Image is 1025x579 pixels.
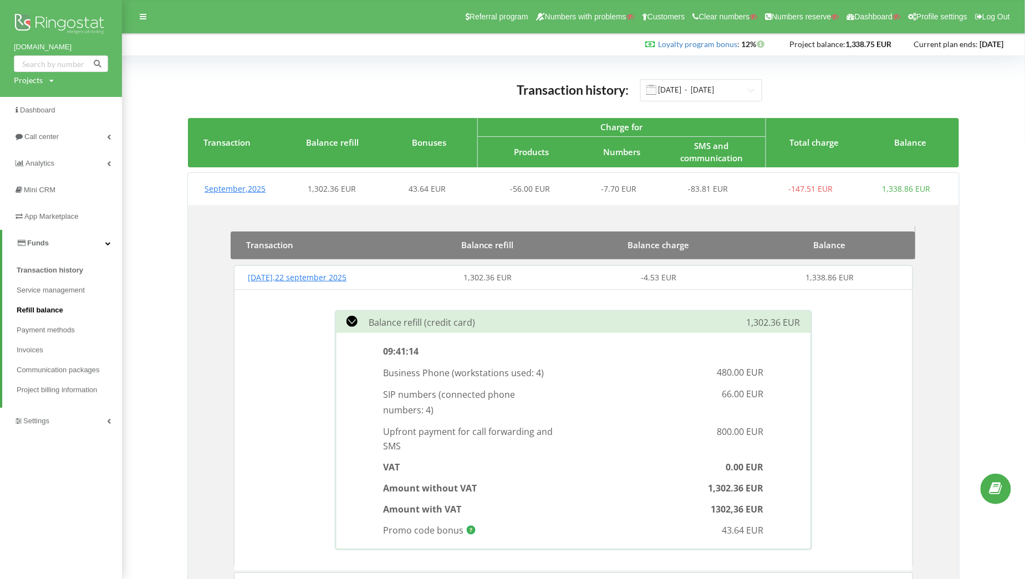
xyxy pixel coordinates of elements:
span: Service management [17,285,85,296]
span: Balance [895,137,927,148]
span: -7.70 EUR [601,183,637,194]
span: workstations used: [455,367,534,379]
span: Dashboard [855,12,893,21]
span: -147.51 EUR [788,183,833,194]
span: Numbers with problems [545,12,626,21]
span: 4 ) [426,404,434,417]
a: Invoices [17,340,122,360]
span: Numbers reserve [772,12,831,21]
span: 800.00 EUR [717,426,764,438]
span: Balance refill (credit card) [369,316,475,329]
img: Ringostat logo [14,11,108,39]
span: Charge for [600,121,642,132]
span: [DATE] , 22 september 2025 [248,272,346,283]
span: 1,302.36 EUR [308,183,356,194]
span: VAT [383,461,400,473]
a: Loyalty program bonus [658,39,737,49]
input: Search by number [14,55,108,72]
span: Clear numbers [699,12,750,21]
span: Project billing information [17,385,97,396]
span: 43.64 EUR [722,524,764,536]
span: Amount without VAT [383,482,477,494]
span: Payment methods [17,325,75,336]
a: Transaction history [17,260,122,280]
a: Refill balance [17,300,122,320]
span: App Marketplace [24,212,79,221]
span: Balance refill [461,239,514,250]
span: Funds [27,239,49,247]
span: : [658,39,740,49]
span: -4.53 EUR [641,272,677,283]
span: 1,338.86 EUR [806,272,854,283]
strong: [DATE] [980,39,1004,49]
span: Transaction history: [517,82,629,98]
span: Bonuses [412,137,446,148]
strong: 12% [741,39,767,49]
span: 1,302.36 EUR [464,272,512,283]
span: connected phone numbers: [383,389,515,417]
span: 1,338.86 EUR [883,183,931,194]
span: Analytics [26,159,54,167]
span: Transaction [246,239,293,250]
span: Profile settings [916,12,967,21]
span: 43.64 EUR [409,183,446,194]
span: Promo code bonus [383,524,463,536]
span: September , 2025 [205,183,266,194]
span: Products [514,146,549,157]
span: Referral program [470,12,528,21]
span: -83.81 EUR [689,183,728,194]
span: Refill balance [17,305,63,316]
span: Communication packages [17,365,100,376]
span: Upfront payment for call forwarding and SMS [383,426,553,452]
span: 0.00 EUR [726,461,764,473]
span: 480.00 EUR [717,366,764,378]
span: -56.00 EUR [510,183,550,194]
div: Projects [14,75,43,86]
a: Project billing information [17,380,122,400]
a: Service management [17,280,122,300]
span: Project balance: [789,39,845,49]
a: Communication packages [17,360,122,380]
span: Business Phone [383,367,452,379]
a: [DOMAIN_NAME] [14,42,108,53]
span: Transaction [203,137,251,148]
span: Total charge [790,137,839,148]
span: Balance charge [628,239,689,250]
span: 4 ) [536,367,544,379]
span: 1,302.36 EUR [708,482,764,494]
span: Mini CRM [24,186,55,194]
span: 1302,36 EUR [711,503,764,515]
span: 1,302.36 EUR [747,316,800,328]
span: ( [438,389,441,401]
span: Log Out [982,12,1010,21]
span: Invoices [17,345,43,356]
span: Call center [24,132,59,141]
span: Dashboard [20,106,55,114]
span: Balance [814,239,846,250]
span: Transaction history [17,265,83,276]
span: SMS and сommunication [680,140,743,163]
a: Funds [2,230,122,257]
span: Settings [23,417,49,425]
span: Balance refill [306,137,359,148]
span: Numbers [603,146,640,157]
span: Customers [647,12,685,21]
span: Current plan ends: [914,39,978,49]
span: ( [452,367,455,379]
strong: 1,338.75 EUR [845,39,892,49]
a: Payment methods [17,320,122,340]
span: 66.00 EUR [722,388,764,400]
span: SIP numbers [383,389,438,401]
span: 09:41:14 [383,345,419,357]
span: Amount with VAT [383,503,461,515]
